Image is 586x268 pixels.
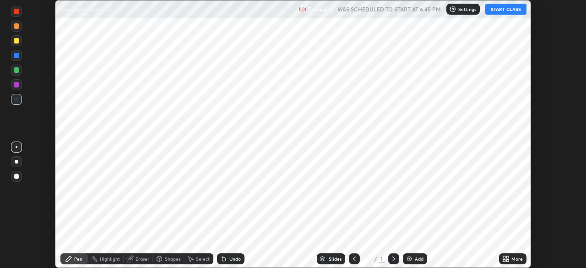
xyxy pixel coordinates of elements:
div: Eraser [136,257,149,261]
div: Undo [229,257,241,261]
button: START CLASS [485,4,526,15]
div: Add [415,257,423,261]
div: Shapes [165,257,180,261]
div: Select [196,257,210,261]
div: / [374,256,377,262]
p: Area under curve 02 [60,5,111,13]
img: recording.375f2c34.svg [299,5,306,13]
div: Slides [329,257,342,261]
div: 1 [364,256,373,262]
p: Settings [458,7,476,11]
div: More [511,257,523,261]
h5: WAS SCHEDULED TO START AT 6:45 PM [337,5,441,13]
img: class-settings-icons [449,5,456,13]
div: Highlight [100,257,120,261]
div: 1 [379,255,385,263]
div: Pen [74,257,82,261]
img: add-slide-button [406,255,413,263]
p: Recording [308,6,334,13]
